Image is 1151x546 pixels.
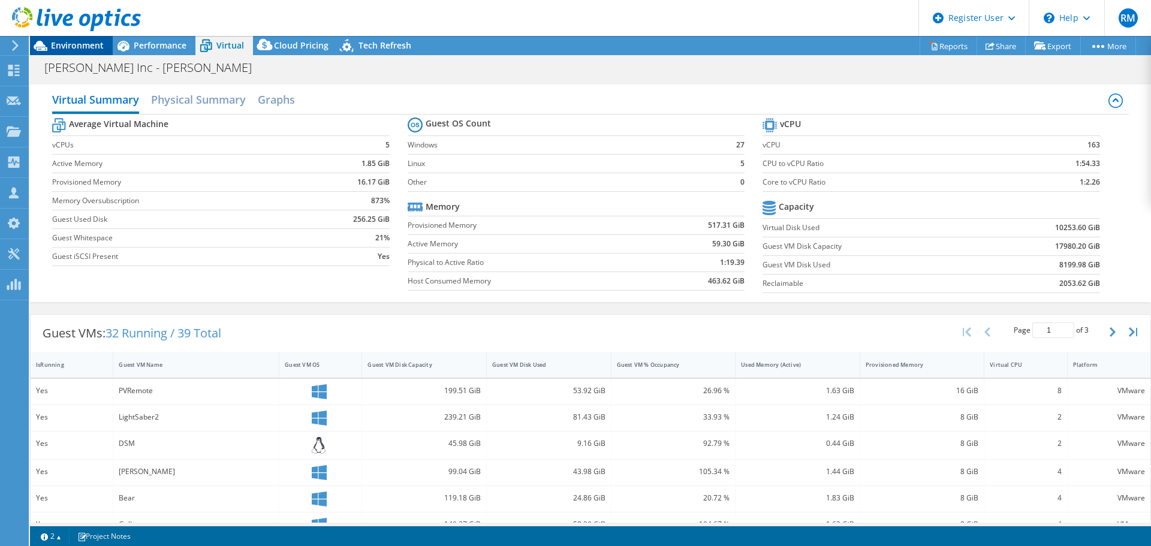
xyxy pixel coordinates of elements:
[990,437,1061,450] div: 2
[32,529,70,544] a: 2
[353,213,390,225] b: 256.25 GiB
[106,325,221,341] span: 32 Running / 39 Total
[780,118,801,130] b: vCPU
[763,158,1011,170] label: CPU to vCPU Ratio
[1073,491,1145,505] div: VMware
[866,384,979,397] div: 16 GiB
[1073,437,1145,450] div: VMware
[52,213,309,225] label: Guest Used Disk
[1044,13,1054,23] svg: \n
[990,384,1061,397] div: 8
[31,315,233,352] div: Guest VMs:
[367,465,481,478] div: 99.04 GiB
[408,238,647,250] label: Active Memory
[367,437,481,450] div: 45.98 GiB
[763,277,983,289] label: Reclaimable
[408,158,714,170] label: Linux
[741,361,840,369] div: Used Memory (Active)
[52,139,309,151] label: vCPUs
[1073,518,1145,531] div: VMware
[617,491,730,505] div: 20.72 %
[274,40,329,51] span: Cloud Pricing
[258,88,295,111] h2: Graphs
[866,411,979,424] div: 8 GiB
[1032,322,1074,338] input: jump to page
[492,411,605,424] div: 81.43 GiB
[367,411,481,424] div: 239.21 GiB
[119,491,273,505] div: Bear
[1055,222,1100,234] b: 10253.60 GiB
[408,139,714,151] label: Windows
[39,61,270,74] h1: [PERSON_NAME] Inc - [PERSON_NAME]
[285,361,342,369] div: Guest VM OS
[151,88,246,111] h2: Physical Summary
[1073,361,1131,369] div: Platform
[36,518,107,531] div: Yes
[741,384,854,397] div: 1.63 GiB
[119,465,273,478] div: [PERSON_NAME]
[990,465,1061,478] div: 4
[1055,240,1100,252] b: 17980.20 GiB
[617,361,716,369] div: Guest VM % Occupancy
[357,176,390,188] b: 16.17 GiB
[385,139,390,151] b: 5
[763,222,983,234] label: Virtual Disk Used
[617,437,730,450] div: 92.79 %
[741,491,854,505] div: 1.83 GiB
[119,518,273,531] div: Gollum
[763,176,1011,188] label: Core to vCPU Ratio
[866,518,979,531] div: 8 GiB
[69,529,139,544] a: Project Notes
[1073,411,1145,424] div: VMware
[617,465,730,478] div: 105.34 %
[36,437,107,450] div: Yes
[736,139,745,151] b: 27
[1073,384,1145,397] div: VMware
[708,275,745,287] b: 463.62 GiB
[367,491,481,505] div: 119.18 GiB
[920,37,977,55] a: Reports
[69,118,168,130] b: Average Virtual Machine
[1084,325,1089,335] span: 3
[1059,259,1100,271] b: 8199.98 GiB
[779,201,814,213] b: Capacity
[617,518,730,531] div: 104.67 %
[720,257,745,269] b: 1:19.39
[741,518,854,531] div: 1.63 GiB
[866,491,979,505] div: 8 GiB
[52,251,309,263] label: Guest iSCSI Present
[617,411,730,424] div: 33.93 %
[361,158,390,170] b: 1.85 GiB
[426,201,460,213] b: Memory
[119,437,273,450] div: DSM
[1073,465,1145,478] div: VMware
[408,275,647,287] label: Host Consumed Memory
[1080,37,1136,55] a: More
[36,361,93,369] div: IsRunning
[712,238,745,250] b: 59.30 GiB
[866,361,965,369] div: Provisioned Memory
[741,437,854,450] div: 0.44 GiB
[740,176,745,188] b: 0
[52,158,309,170] label: Active Memory
[1080,176,1100,188] b: 1:2.26
[367,361,466,369] div: Guest VM Disk Capacity
[740,158,745,170] b: 5
[52,88,139,114] h2: Virtual Summary
[1075,158,1100,170] b: 1:54.33
[492,384,605,397] div: 53.92 GiB
[119,361,259,369] div: Guest VM Name
[977,37,1026,55] a: Share
[36,411,107,424] div: Yes
[990,361,1047,369] div: Virtual CPU
[216,40,244,51] span: Virtual
[426,117,491,129] b: Guest OS Count
[741,411,854,424] div: 1.24 GiB
[492,361,591,369] div: Guest VM Disk Used
[1119,8,1138,28] span: RM
[52,195,309,207] label: Memory Oversubscription
[492,437,605,450] div: 9.16 GiB
[1025,37,1081,55] a: Export
[119,411,273,424] div: LightSaber2
[375,232,390,244] b: 21%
